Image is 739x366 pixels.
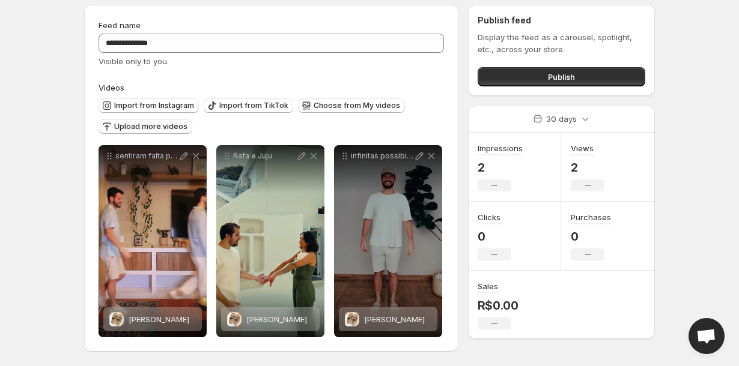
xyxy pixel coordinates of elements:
[99,83,124,92] span: Videos
[478,67,645,86] button: Publish
[204,98,293,113] button: Import from TikTok
[571,211,611,223] h3: Purchases
[571,142,594,154] h3: Views
[114,101,194,110] span: Import from Instagram
[571,160,604,175] p: 2
[351,151,413,161] p: infinitas possibilidades de usar nossa camiseta oversized areia [PERSON_NAME] mas quem gira mesmo...
[478,298,519,313] p: R$0.00
[298,98,405,113] button: Choose from My videos
[478,211,500,223] h3: Clicks
[334,145,442,337] div: infinitas possibilidades de usar nossa camiseta oversized areia [PERSON_NAME] mas quem gira mesmo...
[216,145,324,337] div: Rafa e JujuLinus Unissex[PERSON_NAME]
[478,280,498,292] h3: Sales
[246,314,307,324] span: [PERSON_NAME]
[571,229,611,244] p: 0
[219,101,288,110] span: Import from TikTok
[364,314,425,324] span: [PERSON_NAME]
[478,14,645,26] h2: Publish feed
[115,151,178,161] p: sentiram falta pois a mar trouxe de volta quem vocs tanto amam [PERSON_NAME] o bmatarazzo36 nosso...
[314,101,400,110] span: Choose from My videos
[99,56,169,66] span: Visible only to you.
[227,312,242,326] img: Linus Unissex
[689,318,725,354] div: Open chat
[548,71,575,83] span: Publish
[99,98,199,113] button: Import from Instagram
[345,312,359,326] img: Linus Unissex
[114,122,187,131] span: Upload more videos
[99,20,141,30] span: Feed name
[478,31,645,55] p: Display the feed as a carousel, spotlight, etc., across your store.
[129,314,189,324] span: [PERSON_NAME]
[109,312,124,326] img: Linus Unissex
[546,113,577,125] p: 30 days
[478,229,511,244] p: 0
[233,151,296,161] p: Rafa e Juju
[99,145,207,337] div: sentiram falta pois a mar trouxe de volta quem vocs tanto amam [PERSON_NAME] o bmatarazzo36 nosso...
[99,119,192,134] button: Upload more videos
[478,160,523,175] p: 2
[478,142,523,154] h3: Impressions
